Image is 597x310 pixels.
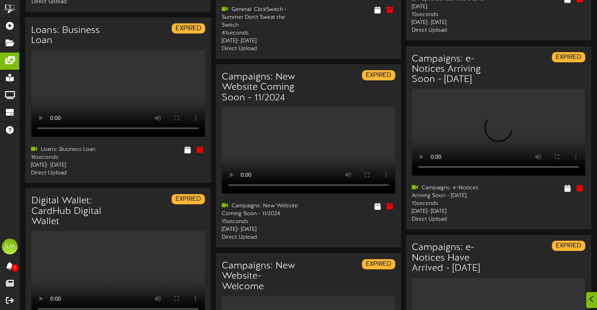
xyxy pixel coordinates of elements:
[11,264,18,272] span: 0
[556,242,581,249] strong: EXPIRED
[222,234,303,241] div: Direct Upload
[412,184,493,200] div: Campaigns: e-Notices Arriving Soon - [DATE]
[222,45,303,53] div: Direct Upload
[412,243,493,274] h3: Campaigns: e-Notices Have Arrived - [DATE]
[222,261,303,292] h3: Campaigns: New Website-Welcome
[31,196,112,227] h3: Digital Wallet: CardHub Digital Wallet
[222,218,303,226] div: 15 seconds
[31,145,112,153] div: Loans: Business Loan
[222,37,303,45] div: [DATE] - [DATE]
[222,107,395,194] video: Your browser does not support HTML5 video.
[222,226,303,234] div: [DATE] - [DATE]
[222,72,303,103] h3: Campaigns: New Website Coming Soon - 11/2024
[556,54,581,61] strong: EXPIRED
[412,11,493,19] div: 15 seconds
[412,54,493,85] h3: Campaigns: e-Notices Arriving Soon - [DATE]
[412,200,493,208] div: 15 seconds
[222,202,303,218] div: Campaigns: New Website Coming Soon - 11/2024
[2,239,18,254] div: SM
[412,89,585,176] video: Your browser does not support HTML5 video.
[366,261,391,268] strong: EXPIRED
[31,161,112,169] div: [DATE] - [DATE]
[31,153,112,161] div: 16 seconds
[175,25,201,32] strong: EXPIRED
[175,196,201,203] strong: EXPIRED
[31,169,112,177] div: Direct Upload
[222,6,303,29] div: General: ClickSwitch - Summer Don't Sweat the Switch
[366,72,391,79] strong: EXPIRED
[31,25,112,46] h3: Loans: Business Loan
[412,27,493,34] div: Direct Upload
[412,216,493,223] div: Direct Upload
[222,29,303,37] div: 41 seconds
[412,19,493,27] div: [DATE] - [DATE]
[412,208,493,216] div: [DATE] - [DATE]
[31,50,205,137] video: Your browser does not support HTML5 video.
